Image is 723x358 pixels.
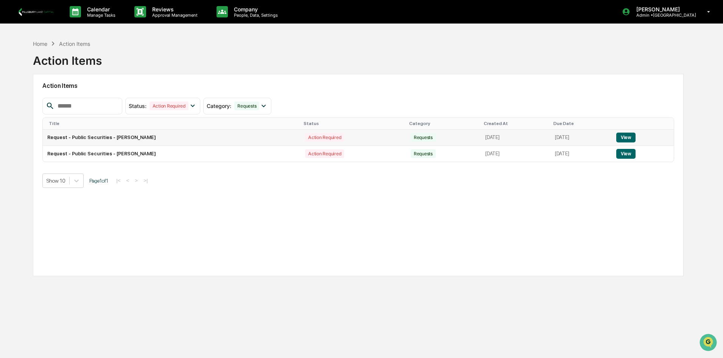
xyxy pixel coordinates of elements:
a: Powered byPylon [53,128,92,134]
button: >| [141,177,150,184]
button: > [132,177,140,184]
img: logo [18,8,55,16]
a: View [616,134,636,140]
div: Created At [484,121,547,126]
div: Action Items [59,41,90,47]
div: Requests [411,133,436,142]
div: 🗄️ [55,96,61,102]
button: |< [114,177,123,184]
td: [DATE] [550,146,612,162]
td: [DATE] [481,146,550,162]
iframe: Open customer support [699,333,719,353]
div: We're available if you need us! [26,66,96,72]
img: 1746055101610-c473b297-6a78-478c-a979-82029cc54cd1 [8,58,21,72]
div: Action Items [33,48,102,67]
td: [DATE] [481,130,550,146]
p: People, Data, Settings [228,13,282,18]
a: 🖐️Preclearance [5,92,52,106]
h2: Action Items [42,82,674,89]
div: Action Required [150,102,189,110]
div: Action Required [305,149,344,158]
p: Approval Management [146,13,201,18]
a: 🔎Data Lookup [5,107,51,120]
p: Reviews [146,6,201,13]
p: [PERSON_NAME] [630,6,696,13]
p: Admin • [GEOGRAPHIC_DATA] [630,13,696,18]
span: Category : [207,103,231,109]
div: Category [409,121,478,126]
div: Status [304,121,403,126]
div: Due Date [553,121,609,126]
span: Attestations [62,95,94,103]
div: 🔎 [8,111,14,117]
span: Pylon [75,128,92,134]
div: Requests [411,149,436,158]
p: How can we help? [8,16,138,28]
a: 🗄️Attestations [52,92,97,106]
button: View [616,133,636,142]
p: Calendar [81,6,119,13]
p: Manage Tasks [81,13,119,18]
td: Request - Public Securities - [PERSON_NAME] [43,130,301,146]
div: Requests [234,102,259,110]
span: Preclearance [15,95,49,103]
td: Request - Public Securities - [PERSON_NAME] [43,146,301,162]
a: View [616,151,636,156]
div: Title [49,121,298,126]
span: Page 1 of 1 [89,178,108,184]
p: Company [228,6,282,13]
td: [DATE] [550,130,612,146]
button: < [124,177,132,184]
button: Start new chat [129,60,138,69]
button: View [616,149,636,159]
div: Home [33,41,47,47]
span: Status : [129,103,146,109]
span: Data Lookup [15,110,48,117]
div: 🖐️ [8,96,14,102]
div: Start new chat [26,58,124,66]
div: Action Required [305,133,344,142]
